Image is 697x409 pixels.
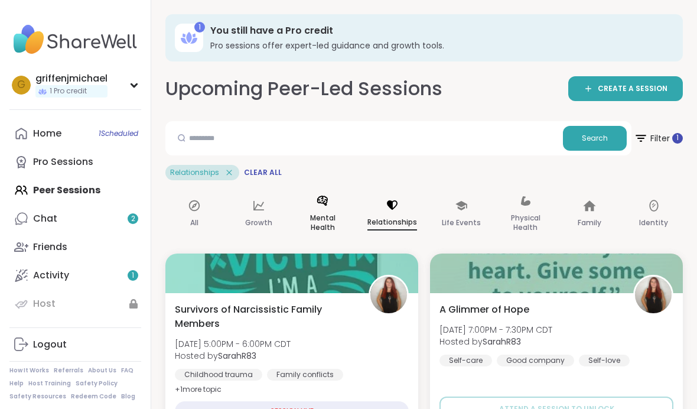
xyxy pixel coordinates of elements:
[9,330,141,359] a: Logout
[33,155,93,168] div: Pro Sessions
[210,40,666,51] h3: Pro sessions offer expert-led guidance and growth tools.
[121,366,133,375] a: FAQ
[218,350,256,362] b: SarahR83
[442,216,481,230] p: Life Events
[131,214,135,224] span: 2
[497,355,574,366] div: Good company
[99,129,138,138] span: 1 Scheduled
[370,277,407,313] img: SarahR83
[33,269,69,282] div: Activity
[439,355,492,366] div: Self-care
[50,86,87,96] span: 1 Pro credit
[9,204,141,233] a: Chat2
[598,84,667,94] span: CREATE A SESSION
[367,215,417,231] p: Relationships
[244,168,282,177] span: Clear All
[132,271,134,281] span: 1
[245,216,272,230] p: Growth
[676,133,679,143] span: 1
[267,369,343,381] div: Family conflicts
[9,366,49,375] a: How It Works
[28,379,71,388] a: Host Training
[175,338,291,350] span: [DATE] 5:00PM - 6:00PM CDT
[194,22,205,33] div: 1
[9,19,141,60] img: ShareWell Nav Logo
[33,212,57,225] div: Chat
[121,392,135,401] a: Blog
[175,350,291,362] span: Hosted by
[33,127,61,140] div: Home
[9,148,141,176] a: Pro Sessions
[483,336,521,348] b: SarahR83
[639,216,668,230] p: Identity
[506,211,545,235] p: Physical Health
[9,379,24,388] a: Help
[563,126,627,151] button: Search
[568,76,683,101] a: CREATE A SESSION
[578,216,601,230] p: Family
[9,119,141,148] a: Home1Scheduled
[54,366,83,375] a: Referrals
[165,76,442,102] h2: Upcoming Peer-Led Sessions
[35,72,108,85] div: griffenjmichael
[439,324,552,336] span: [DATE] 7:00PM - 7:30PM CDT
[9,392,66,401] a: Safety Resources
[17,77,25,93] span: g
[190,216,198,230] p: All
[634,121,683,155] button: Filter 1
[634,124,683,152] span: Filter
[439,303,529,317] span: A Glimmer of Hope
[303,211,343,235] p: Mental Health
[33,338,67,351] div: Logout
[635,277,672,313] img: SarahR83
[175,369,262,381] div: Childhood trauma
[439,336,552,348] span: Hosted by
[579,355,630,366] div: Self-love
[582,133,608,144] span: Search
[9,290,141,318] a: Host
[170,168,219,177] span: Relationships
[33,297,56,310] div: Host
[88,366,116,375] a: About Us
[210,24,666,37] h3: You still have a Pro credit
[175,303,356,331] span: Survivors of Narcissistic Family Members
[9,233,141,261] a: Friends
[33,241,67,254] div: Friends
[71,392,116,401] a: Redeem Code
[76,379,118,388] a: Safety Policy
[9,261,141,290] a: Activity1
